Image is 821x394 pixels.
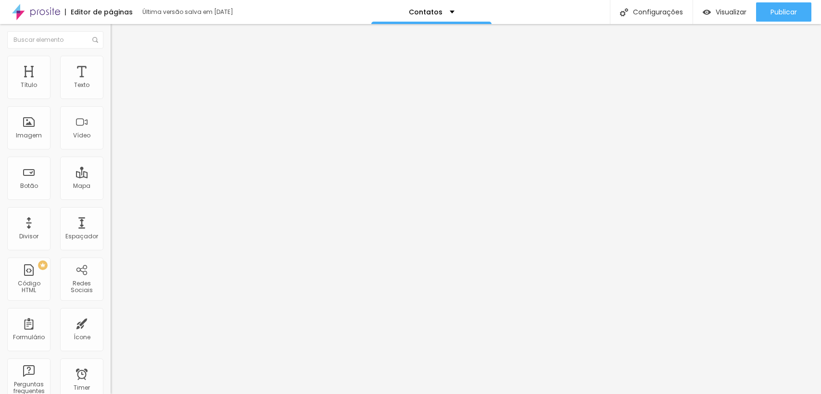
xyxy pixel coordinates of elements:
div: Editor de páginas [65,9,133,15]
div: Divisor [19,233,38,240]
button: Visualizar [693,2,756,22]
iframe: Editor [111,24,821,394]
div: Redes Sociais [63,280,101,294]
span: Publicar [770,8,797,16]
button: Publicar [756,2,811,22]
div: Formulário [13,334,45,341]
div: Espaçador [65,233,98,240]
div: Vídeo [73,132,90,139]
div: Ícone [74,334,90,341]
div: Código HTML [10,280,48,294]
div: Texto [74,82,89,88]
div: Título [21,82,37,88]
span: Visualizar [716,8,746,16]
div: Botão [20,183,38,189]
div: Timer [74,384,90,391]
div: Última versão salva em [DATE] [142,9,253,15]
p: Contatos [409,9,442,15]
div: Imagem [16,132,42,139]
img: Icone [620,8,628,16]
div: Mapa [73,183,90,189]
img: Icone [92,37,98,43]
img: view-1.svg [703,8,711,16]
input: Buscar elemento [7,31,103,49]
